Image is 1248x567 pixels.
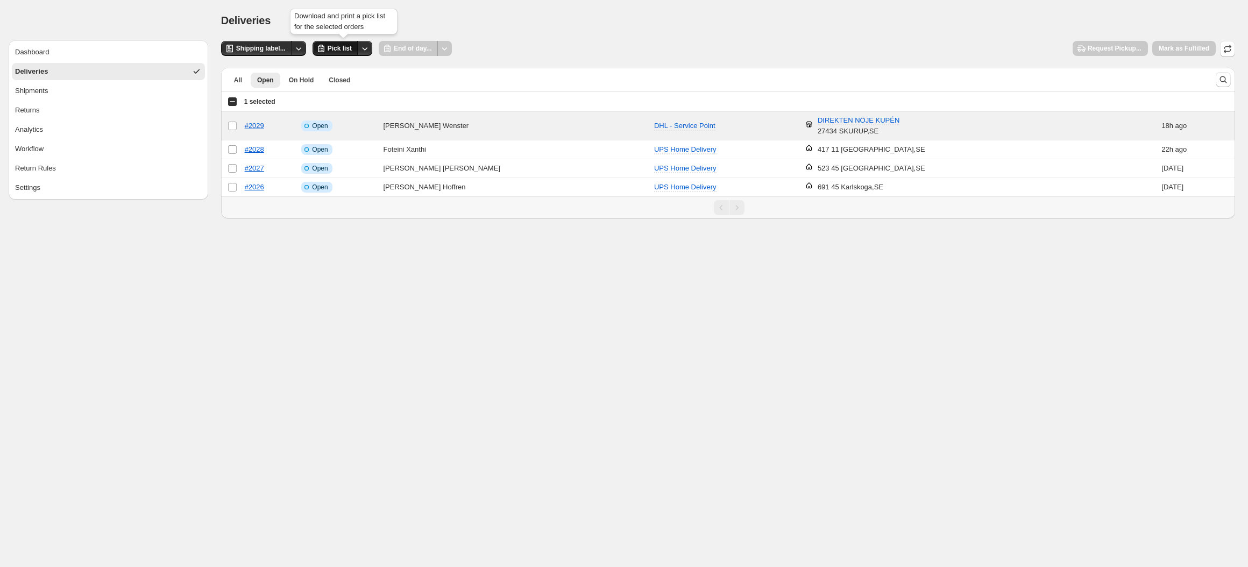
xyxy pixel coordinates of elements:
div: 691 45 Karlskoga , SE [818,182,883,193]
span: UPS Home Delivery [654,164,717,172]
button: Return Rules [12,160,205,177]
button: Analytics [12,121,205,138]
button: Dashboard [12,44,205,61]
time: Monday, September 29, 2025 at 2:27:07 PM [1161,145,1173,153]
a: #2028 [245,145,264,153]
td: [PERSON_NAME] [PERSON_NAME] [380,159,650,178]
button: DHL - Service Point [648,117,722,134]
button: UPS Home Delivery [648,179,723,196]
span: Settings [15,182,40,193]
span: Open [312,164,328,173]
td: [PERSON_NAME] Hoffren [380,178,650,197]
button: Other actions [291,41,306,56]
td: ago [1158,112,1235,140]
button: UPS Home Delivery [648,160,723,177]
span: UPS Home Delivery [654,183,717,191]
td: Foteini Xanthi [380,140,650,159]
span: Open [312,122,328,130]
span: Open [312,145,328,154]
button: DIREKTEN NÖJE KUPÉN [811,112,906,129]
span: Workflow [15,144,44,154]
span: Shipments [15,86,48,96]
span: All [234,76,242,84]
span: Open [257,76,274,84]
span: Open [312,183,328,192]
span: DHL - Service Point [654,122,715,130]
button: Settings [12,179,205,196]
nav: Pagination [221,196,1235,218]
div: 27434 SKURUP , SE [818,115,899,137]
span: Analytics [15,124,43,135]
button: Search and filter results [1216,72,1231,87]
span: Dashboard [15,47,49,58]
span: On Hold [289,76,314,84]
span: Deliveries [221,15,271,26]
span: Closed [329,76,350,84]
a: #2029 [245,122,264,130]
time: Sunday, September 28, 2025 at 4:48:12 PM [1161,164,1183,172]
span: Returns [15,105,40,116]
a: #2026 [245,183,264,191]
span: Deliveries [15,66,48,77]
div: 523 45 [GEOGRAPHIC_DATA] , SE [818,163,925,174]
button: Pick list [313,41,358,56]
span: 1 selected [244,97,275,106]
span: Pick list [328,44,352,53]
button: Workflow [12,140,205,158]
button: Shipping label... [221,41,292,56]
time: Sunday, September 28, 2025 at 4:44:38 PM [1161,183,1183,191]
td: [PERSON_NAME] Wenster [380,112,650,140]
a: #2027 [245,164,264,172]
time: Monday, September 29, 2025 at 5:50:05 PM [1161,122,1173,130]
div: 417 11 [GEOGRAPHIC_DATA] , SE [818,144,925,155]
button: Shipments [12,82,205,100]
button: UPS Home Delivery [648,141,723,158]
span: UPS Home Delivery [654,145,717,153]
span: Return Rules [15,163,56,174]
button: Other actions [357,41,372,56]
button: Deliveries [12,63,205,80]
span: Shipping label... [236,44,286,53]
button: Returns [12,102,205,119]
span: DIREKTEN NÖJE KUPÉN [818,116,899,125]
td: ago [1158,140,1235,159]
